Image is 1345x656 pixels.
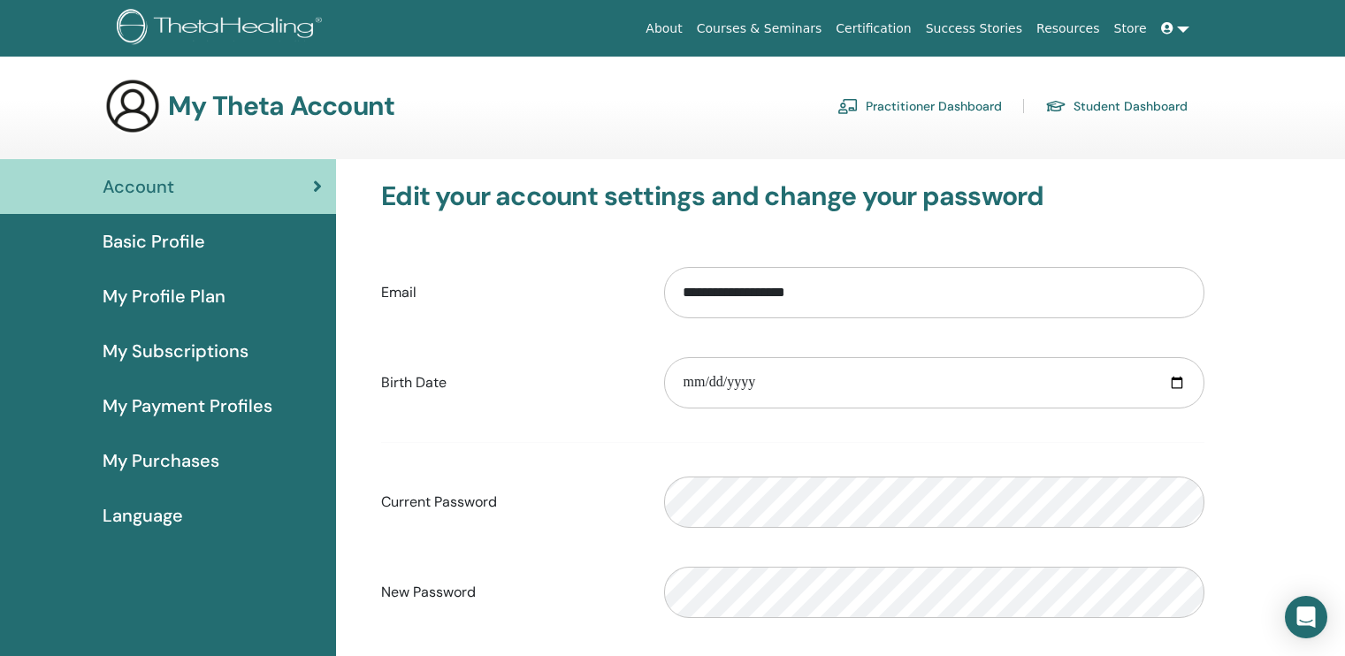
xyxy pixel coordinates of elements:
span: My Profile Plan [103,283,225,309]
a: Certification [829,12,918,45]
a: Student Dashboard [1045,92,1188,120]
img: graduation-cap.svg [1045,99,1066,114]
a: Store [1107,12,1154,45]
span: My Purchases [103,447,219,474]
span: Account [103,173,174,200]
div: Open Intercom Messenger [1285,596,1327,638]
label: New Password [368,576,651,609]
img: logo.png [117,9,328,49]
img: generic-user-icon.jpg [104,78,161,134]
h3: My Theta Account [168,90,394,122]
span: Language [103,502,183,529]
h3: Edit your account settings and change your password [381,180,1204,212]
label: Birth Date [368,366,651,400]
span: My Subscriptions [103,338,248,364]
span: Basic Profile [103,228,205,255]
a: Courses & Seminars [690,12,829,45]
span: My Payment Profiles [103,393,272,419]
label: Email [368,276,651,309]
a: Resources [1029,12,1107,45]
a: Success Stories [919,12,1029,45]
label: Current Password [368,485,651,519]
a: Practitioner Dashboard [837,92,1002,120]
a: About [638,12,689,45]
img: chalkboard-teacher.svg [837,98,859,114]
